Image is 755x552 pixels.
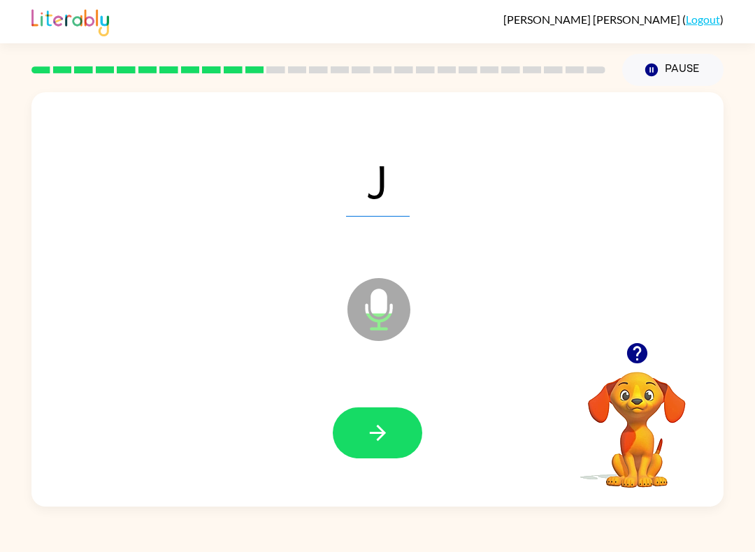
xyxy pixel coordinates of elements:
[686,13,720,26] a: Logout
[622,54,724,86] button: Pause
[503,13,724,26] div: ( )
[346,144,410,217] span: J
[567,350,707,490] video: Your browser must support playing .mp4 files to use Literably. Please try using another browser.
[31,6,109,36] img: Literably
[503,13,682,26] span: [PERSON_NAME] [PERSON_NAME]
